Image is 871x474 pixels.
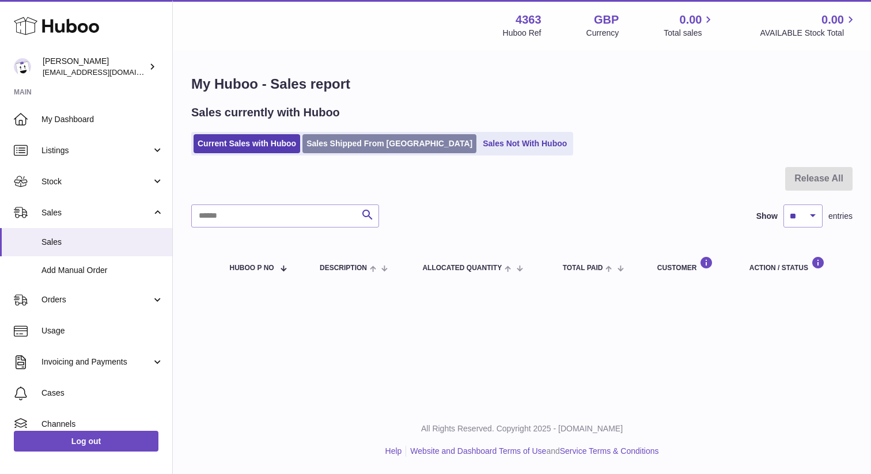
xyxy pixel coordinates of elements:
[756,211,778,222] label: Show
[563,264,603,272] span: Total paid
[41,419,164,430] span: Channels
[41,237,164,248] span: Sales
[14,431,158,452] a: Log out
[41,145,152,156] span: Listings
[422,264,502,272] span: ALLOCATED Quantity
[41,388,164,399] span: Cases
[41,294,152,305] span: Orders
[680,12,702,28] span: 0.00
[479,134,571,153] a: Sales Not With Huboo
[41,265,164,276] span: Add Manual Order
[41,207,152,218] span: Sales
[760,28,857,39] span: AVAILABLE Stock Total
[760,12,857,39] a: 0.00 AVAILABLE Stock Total
[182,423,862,434] p: All Rights Reserved. Copyright 2025 - [DOMAIN_NAME]
[43,56,146,78] div: [PERSON_NAME]
[191,75,853,93] h1: My Huboo - Sales report
[41,176,152,187] span: Stock
[594,12,619,28] strong: GBP
[560,446,659,456] a: Service Terms & Conditions
[516,12,541,28] strong: 4363
[191,105,340,120] h2: Sales currently with Huboo
[657,256,726,272] div: Customer
[230,264,274,272] span: Huboo P no
[664,28,715,39] span: Total sales
[41,114,164,125] span: My Dashboard
[194,134,300,153] a: Current Sales with Huboo
[821,12,844,28] span: 0.00
[410,446,546,456] a: Website and Dashboard Terms of Use
[14,58,31,75] img: jen.canfor@pendo.io
[664,12,715,39] a: 0.00 Total sales
[828,211,853,222] span: entries
[586,28,619,39] div: Currency
[320,264,367,272] span: Description
[503,28,541,39] div: Huboo Ref
[41,357,152,367] span: Invoicing and Payments
[302,134,476,153] a: Sales Shipped From [GEOGRAPHIC_DATA]
[406,446,658,457] li: and
[41,325,164,336] span: Usage
[749,256,841,272] div: Action / Status
[385,446,402,456] a: Help
[43,67,169,77] span: [EMAIL_ADDRESS][DOMAIN_NAME]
